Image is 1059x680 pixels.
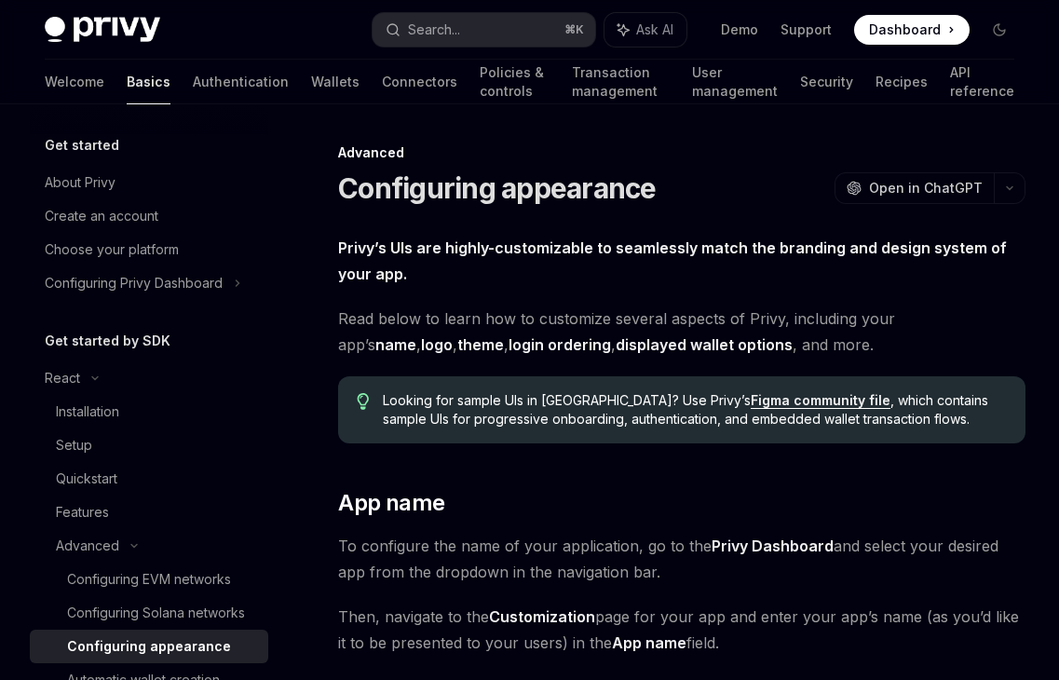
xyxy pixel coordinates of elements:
[45,205,158,227] div: Create an account
[45,17,160,43] img: dark logo
[612,633,686,652] strong: App name
[338,143,1025,162] div: Advanced
[616,335,793,355] a: displayed wallet options
[30,630,268,663] a: Configuring appearance
[45,171,115,194] div: About Privy
[876,60,928,104] a: Recipes
[30,233,268,266] a: Choose your platform
[357,393,370,410] svg: Tip
[45,134,119,156] h5: Get started
[45,367,80,389] div: React
[421,335,453,355] a: logo
[56,535,119,557] div: Advanced
[751,392,890,409] a: Figma community file
[712,537,834,555] strong: Privy Dashboard
[869,20,941,39] span: Dashboard
[373,13,594,47] button: Search...⌘K
[781,20,832,39] a: Support
[67,635,231,658] div: Configuring appearance
[692,60,778,104] a: User management
[45,272,223,294] div: Configuring Privy Dashboard
[480,60,550,104] a: Policies & controls
[67,602,245,624] div: Configuring Solana networks
[311,60,360,104] a: Wallets
[30,199,268,233] a: Create an account
[56,401,119,423] div: Installation
[636,20,673,39] span: Ask AI
[30,395,268,428] a: Installation
[56,434,92,456] div: Setup
[45,60,104,104] a: Welcome
[869,179,983,197] span: Open in ChatGPT
[564,22,584,37] span: ⌘ K
[30,496,268,529] a: Features
[509,335,611,355] a: login ordering
[383,391,1007,428] span: Looking for sample UIs in [GEOGRAPHIC_DATA]? Use Privy’s , which contains sample UIs for progress...
[835,172,994,204] button: Open in ChatGPT
[721,20,758,39] a: Demo
[67,568,231,591] div: Configuring EVM networks
[950,60,1014,104] a: API reference
[984,15,1014,45] button: Toggle dark mode
[457,335,504,355] a: theme
[45,238,179,261] div: Choose your platform
[338,306,1025,358] span: Read below to learn how to customize several aspects of Privy, including your app’s , , , , , and...
[193,60,289,104] a: Authentication
[382,60,457,104] a: Connectors
[30,428,268,462] a: Setup
[338,171,657,205] h1: Configuring appearance
[56,468,117,490] div: Quickstart
[56,501,109,524] div: Features
[604,13,686,47] button: Ask AI
[338,533,1025,585] span: To configure the name of your application, go to the and select your desired app from the dropdow...
[572,60,670,104] a: Transaction management
[489,607,595,626] strong: Customization
[375,335,416,355] a: name
[854,15,970,45] a: Dashboard
[127,60,170,104] a: Basics
[45,330,170,352] h5: Get started by SDK
[30,596,268,630] a: Configuring Solana networks
[30,462,268,496] a: Quickstart
[408,19,460,41] div: Search...
[338,604,1025,656] span: Then, navigate to the page for your app and enter your app’s name (as you’d like it to be present...
[338,238,1007,283] strong: Privy’s UIs are highly-customizable to seamlessly match the branding and design system of your app.
[338,488,444,518] span: App name
[30,166,268,199] a: About Privy
[800,60,853,104] a: Security
[30,563,268,596] a: Configuring EVM networks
